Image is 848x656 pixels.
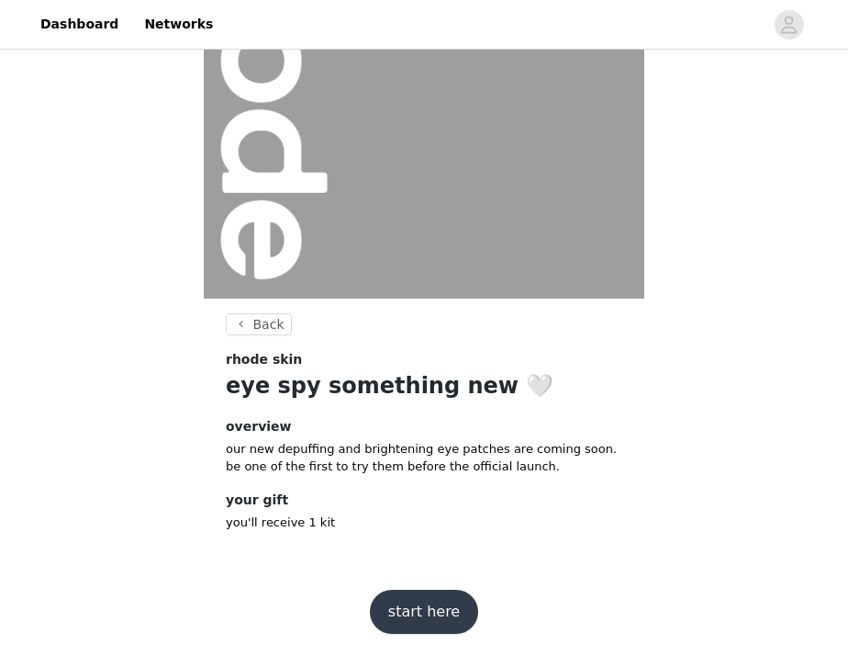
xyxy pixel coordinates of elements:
a: Networks [133,4,224,45]
a: Dashboard [29,4,129,45]
div: avatar [780,10,798,40]
h4: your gift [226,491,622,510]
button: Back [226,313,292,335]
h4: overview [226,417,622,436]
span: rhode skin [226,350,302,369]
p: you'll receive 1 kit [226,514,622,532]
p: our new depuffing and brightening eye patches are coming soon. be one of the first to try them be... [226,440,622,476]
button: start here [370,590,478,634]
h1: eye spy something new 🤍 [226,369,622,402]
